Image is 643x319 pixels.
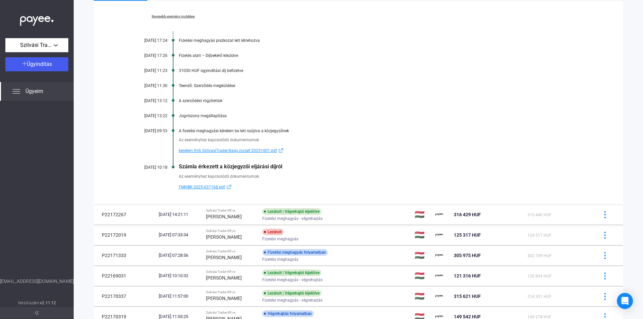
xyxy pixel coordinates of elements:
div: Szilvási Trader Kft vs [206,290,257,294]
div: [DATE] 17:24 [127,38,167,43]
div: Fizetési meghagyás piszkozat lett létrehozva [179,38,589,43]
div: 31050 HUF ügyindítási díj befizetve [179,68,589,73]
span: 316 429 HUF [454,212,481,217]
img: more-blue [601,252,609,259]
span: Fizetési meghagyás [262,235,298,243]
a: kerelem.fmh.SzilvasiTrader.NagyJozsef.20251001.pdfexternal-link-blue [179,147,589,155]
strong: [PERSON_NAME] [206,296,242,301]
img: plus-white.svg [22,61,27,66]
div: [DATE] 11:30 [127,83,167,88]
span: FMHBK-2025-037168.pdf [179,183,225,191]
div: Fizetés alatt – Díjbekérő kiküldve [179,53,589,58]
img: payee-logo [435,211,443,219]
strong: [PERSON_NAME] [206,234,242,240]
img: more-blue [601,211,609,218]
div: Open Intercom Messenger [617,293,633,309]
div: A fizetési meghagyási kérelem be lett nyújtva a közjegyzőnek [179,129,589,133]
img: more-blue [601,232,609,239]
div: [DATE] 11:57:00 [159,293,201,300]
td: 🇭🇺 [412,286,433,306]
div: Jogviszony megállapítása [179,113,589,118]
div: Lezárult | Végrehajtó kijelölve [262,208,321,215]
div: Lezárult | Végrehajtó kijelölve [262,290,321,297]
button: more-blue [598,269,612,283]
span: 124 517 HUF [527,233,552,238]
strong: v2.11.12 [40,301,56,305]
span: 120 854 HUF [527,274,552,278]
button: more-blue [598,208,612,222]
img: white-payee-white-dot.svg [20,12,54,26]
div: Lezárult [262,229,284,235]
span: 315 621 HUF [454,294,481,299]
div: Számla érkezett a közjegyzői eljárási díjról [179,163,589,170]
td: P22171333 [94,245,156,265]
div: Szilvási Trader Kft vs [206,311,257,315]
div: Szilvási Trader Kft vs [206,249,257,253]
span: 302 709 HUF [527,253,552,258]
div: Fizetési meghagyás folyamatban [262,249,328,256]
a: Kevesebb esemény mutatása [127,14,219,18]
td: 🇭🇺 [412,245,433,265]
span: Szilvási Trader Kft [20,41,54,49]
img: list.svg [12,87,20,95]
div: [DATE] 07:28:56 [159,252,201,259]
td: P22172019 [94,225,156,245]
td: 🇭🇺 [412,266,433,286]
div: Szilvási Trader Kft vs [206,270,257,274]
span: 125 317 HUF [454,232,481,238]
img: payee-logo [435,272,443,280]
img: external-link-blue [277,148,285,153]
span: Ügyeim [25,87,43,95]
td: P22170337 [94,286,156,306]
div: [DATE] 17:26 [127,53,167,58]
span: 314 301 HUF [527,294,552,299]
img: payee-logo [435,292,443,300]
button: Ügyindítás [5,57,68,71]
div: Az eseményhez kapcsolódó dokumentumok: [179,173,589,180]
strong: [PERSON_NAME] [206,255,242,260]
button: more-blue [598,248,612,262]
div: Végrehajtás folyamatban [262,310,314,317]
div: Teendő: Szerződés megküldése [179,83,589,88]
div: [DATE] 09:53 [127,129,167,133]
img: more-blue [601,272,609,280]
img: more-blue [601,293,609,300]
div: Szilvási Trader Kft vs [206,229,257,233]
img: payee-logo [435,231,443,239]
span: 121 316 HUF [454,273,481,278]
div: A szerződést rögzítettük [179,98,589,103]
div: [DATE] 07:33:34 [159,232,201,238]
button: more-blue [598,228,612,242]
div: Az eseményhez kapcsolódó dokumentumok: [179,137,589,143]
strong: [PERSON_NAME] [206,275,242,281]
button: Szilvási Trader Kft [5,38,68,52]
strong: [PERSON_NAME] [206,214,242,219]
span: Fizetési meghagyás - végrehajtás [262,296,323,304]
td: P22169031 [94,266,156,286]
div: [DATE] 13:12 [127,98,167,103]
span: kerelem.fmh.SzilvasiTrader.NagyJozsef.20251001.pdf [179,147,277,155]
td: P22172267 [94,205,156,225]
td: 🇭🇺 [412,205,433,225]
a: FMHBK-2025-037168.pdfexternal-link-blue [179,183,589,191]
span: Ügyindítás [27,61,52,67]
img: arrow-double-left-grey.svg [35,311,39,315]
span: Fizetési meghagyás [262,255,298,263]
div: [DATE] 11:23 [127,68,167,73]
img: external-link-blue [225,184,233,189]
div: [DATE] 14:21:11 [159,211,201,218]
div: [DATE] 13:22 [127,113,167,118]
div: [DATE] 10:18 [127,165,167,170]
div: Lezárult | Végrehajtó kijelölve [262,269,321,276]
span: Fizetési meghagyás - végrehajtás [262,215,323,223]
span: 315 440 HUF [527,213,552,217]
span: 305 975 HUF [454,253,481,258]
td: 🇭🇺 [412,225,433,245]
div: [DATE] 10:10:32 [159,272,201,279]
div: Szilvási Trader Kft vs [206,209,257,213]
span: Fizetési meghagyás - végrehajtás [262,276,323,284]
img: payee-logo [435,251,443,259]
button: more-blue [598,289,612,303]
